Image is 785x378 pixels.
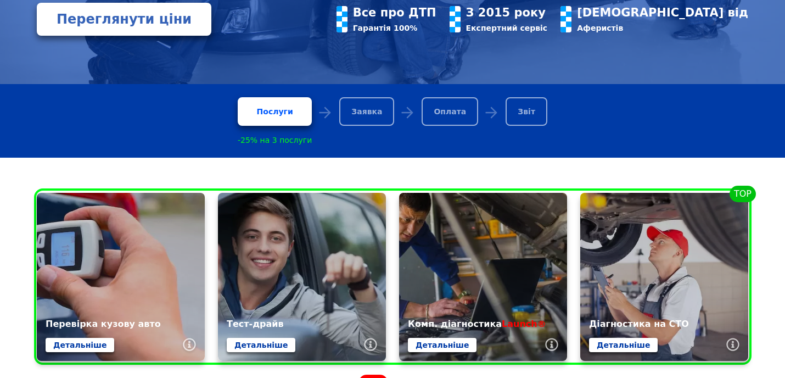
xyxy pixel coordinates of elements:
[422,97,478,126] div: Оплата
[227,338,295,352] a: Детальніше
[37,3,211,36] a: Переглянути ціни
[353,24,436,32] div: Гарантія 100%
[46,338,114,352] a: Детальніше
[502,319,546,329] span: Launch®
[238,136,312,144] div: -25% на 3 послуги
[227,319,377,329] div: Тест-драйв
[506,97,547,126] div: Звіт
[353,6,436,19] div: Все про ДТП
[577,6,748,19] div: [DEMOGRAPHIC_DATA] від
[238,97,312,126] a: Послуги
[466,24,548,32] div: Експертний сервіс
[589,319,739,329] div: Діагностика на СТО
[339,97,394,126] div: Заявка
[577,24,748,32] div: Аферистів
[408,338,476,352] a: Детальніше
[466,6,548,19] div: З 2015 року
[408,319,558,329] div: Комп. діагностика
[589,338,658,352] a: Детальніше
[46,319,196,329] div: Перевірка кузову авто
